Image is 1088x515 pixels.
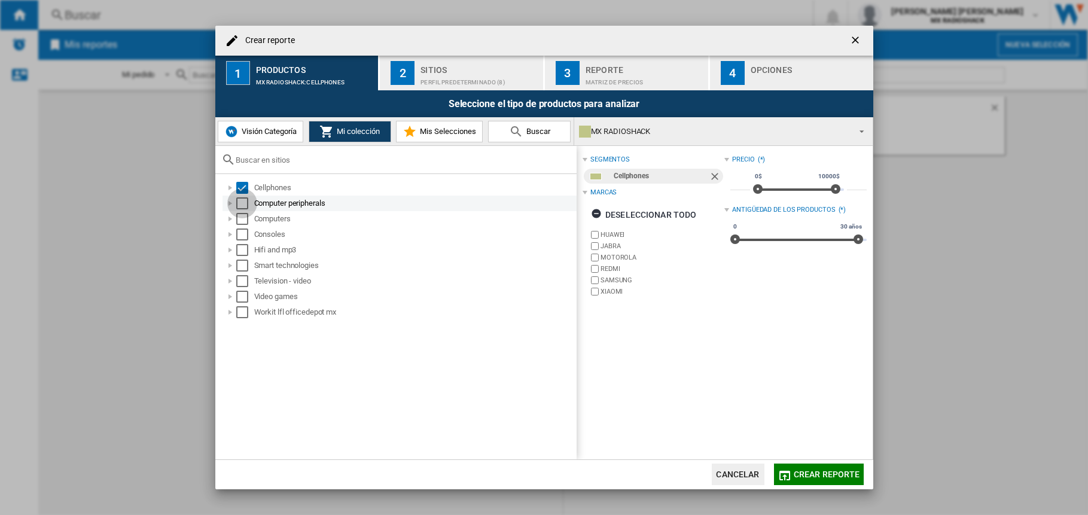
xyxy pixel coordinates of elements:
button: Mi colección [309,121,391,142]
input: brand.name [591,231,599,239]
label: HUAWEI [601,230,724,239]
input: brand.name [591,276,599,284]
span: Visión Categoría [239,127,297,136]
div: 3 [556,61,580,85]
ng-md-icon: Quitar [709,170,723,185]
div: 4 [721,61,745,85]
div: Precio [732,155,754,164]
div: Antigüedad de los productos [732,205,835,215]
div: Deseleccionar todo [591,204,697,225]
md-checkbox: Select [236,213,254,225]
div: Video games [254,291,575,303]
ng-md-icon: getI18NText('BUTTONS.CLOSE_DIALOG') [849,34,864,48]
div: Matriz de precios [586,73,703,86]
div: Reporte [586,60,703,73]
div: Consoles [254,228,575,240]
div: Opciones [751,60,868,73]
input: brand.name [591,254,599,261]
img: wiser-icon-blue.png [224,124,239,139]
div: Sitios [420,60,538,73]
button: 4 Opciones [710,56,873,90]
button: 2 Sitios Perfil predeterminado (8) [380,56,544,90]
div: Perfil predeterminado (8) [420,73,538,86]
input: Buscar en sitios [236,156,571,164]
input: brand.name [591,265,599,273]
label: SAMSUNG [601,276,724,285]
span: 30 años [839,222,863,231]
span: 0 [732,222,739,231]
div: Marcas [590,188,617,197]
button: getI18NText('BUTTONS.CLOSE_DIALOG') [845,29,868,53]
md-checkbox: Select [236,260,254,272]
md-checkbox: Select [236,228,254,240]
md-checkbox: Select [236,197,254,209]
md-checkbox: Select [236,182,254,194]
div: Computers [254,213,575,225]
div: 2 [391,61,415,85]
div: Computer peripherals [254,197,575,209]
md-checkbox: Select [236,306,254,318]
md-checkbox: Select [236,291,254,303]
button: Cancelar [712,464,764,485]
label: REDMI [601,264,724,273]
span: Crear reporte [794,470,860,479]
button: Visión Categoría [218,121,303,142]
span: Mis Selecciones [417,127,476,136]
button: Crear reporte [774,464,864,485]
div: Smart technologies [254,260,575,272]
label: MOTOROLA [601,253,724,262]
div: Television - video [254,275,575,287]
div: 1 [226,61,250,85]
md-checkbox: Select [236,275,254,287]
span: Mi colección [334,127,380,136]
input: brand.name [591,242,599,250]
span: Buscar [523,127,550,136]
button: 3 Reporte Matriz de precios [545,56,709,90]
label: XIAOMI [601,287,724,296]
div: Seleccione el tipo de productos para analizar [215,90,873,117]
div: segmentos [590,155,630,164]
div: Cellphones [254,182,575,194]
div: Hifi and mp3 [254,244,575,256]
span: 10000$ [816,172,841,181]
input: brand.name [591,288,599,295]
div: Productos [256,60,374,73]
div: Workit lfl officedepot mx [254,306,575,318]
div: MX RADIOSHACK [579,123,849,140]
span: 0$ [753,172,764,181]
button: Buscar [488,121,571,142]
button: 1 Productos MX RADIOSHACK:Cellphones [215,56,380,90]
div: MX RADIOSHACK:Cellphones [256,73,374,86]
button: Mis Selecciones [396,121,483,142]
div: Cellphones [614,169,709,184]
button: Deseleccionar todo [587,204,700,225]
md-checkbox: Select [236,244,254,256]
h4: Crear reporte [239,35,295,47]
label: JABRA [601,242,724,251]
